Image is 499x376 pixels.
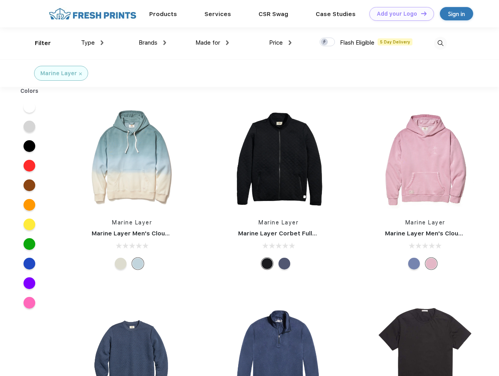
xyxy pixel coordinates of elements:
[163,40,166,45] img: dropdown.png
[425,258,437,269] div: Lilas
[440,7,473,20] a: Sign in
[81,39,95,46] span: Type
[421,11,427,16] img: DT
[259,11,288,18] a: CSR Swag
[14,87,45,95] div: Colors
[226,107,331,211] img: func=resize&h=266
[35,39,51,48] div: Filter
[340,39,374,46] span: Flash Eligible
[261,258,273,269] div: Black
[405,219,445,226] a: Marine Layer
[101,40,103,45] img: dropdown.png
[204,11,231,18] a: Services
[79,72,82,75] img: filter_cancel.svg
[80,107,184,211] img: func=resize&h=266
[139,39,157,46] span: Brands
[132,258,144,269] div: Cool Ombre
[448,9,465,18] div: Sign in
[47,7,139,21] img: fo%20logo%202.webp
[238,230,347,237] a: Marine Layer Corbet Full-Zip Jacket
[434,37,447,50] img: desktop_search.svg
[92,230,219,237] a: Marine Layer Men's Cloud 9 Fleece Hoodie
[149,11,177,18] a: Products
[278,258,290,269] div: Navy
[269,39,283,46] span: Price
[226,40,229,45] img: dropdown.png
[259,219,298,226] a: Marine Layer
[115,258,127,269] div: Navy/Cream
[289,40,291,45] img: dropdown.png
[40,69,77,78] div: Marine Layer
[377,11,417,17] div: Add your Logo
[112,219,152,226] a: Marine Layer
[195,39,220,46] span: Made for
[408,258,420,269] div: Vintage Indigo
[373,107,477,211] img: func=resize&h=266
[378,38,412,45] span: 5 Day Delivery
